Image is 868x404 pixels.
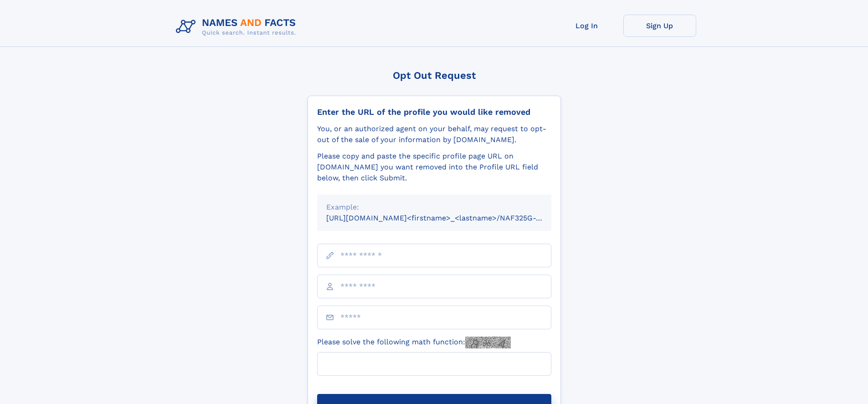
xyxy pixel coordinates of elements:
[317,151,551,184] div: Please copy and paste the specific profile page URL on [DOMAIN_NAME] you want removed into the Pr...
[326,214,569,222] small: [URL][DOMAIN_NAME]<firstname>_<lastname>/NAF325G-xxxxxxxx
[317,107,551,117] div: Enter the URL of the profile you would like removed
[623,15,696,37] a: Sign Up
[308,70,561,81] div: Opt Out Request
[317,123,551,145] div: You, or an authorized agent on your behalf, may request to opt-out of the sale of your informatio...
[550,15,623,37] a: Log In
[172,15,303,39] img: Logo Names and Facts
[317,337,511,348] label: Please solve the following math function:
[326,202,542,213] div: Example:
